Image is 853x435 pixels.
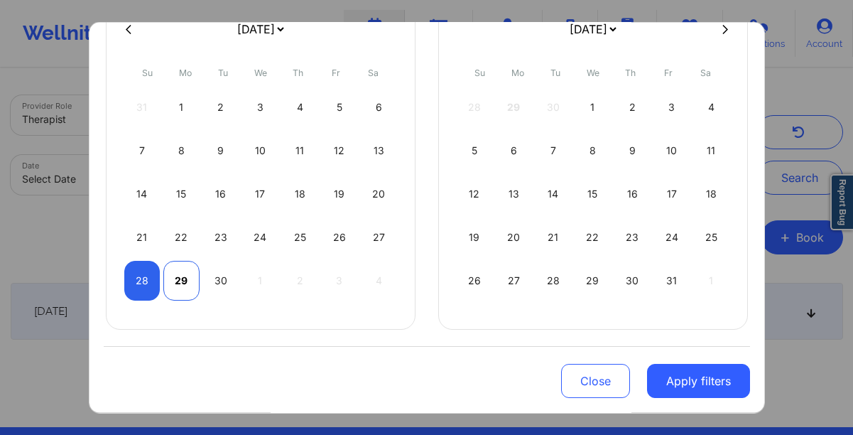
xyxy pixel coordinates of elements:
[293,68,303,78] abbr: Thursday
[614,217,651,257] div: Thu Oct 23 2025
[575,217,611,257] div: Wed Oct 22 2025
[124,131,161,171] div: Sun Sep 07 2025
[536,217,572,257] div: Tue Oct 21 2025
[361,131,397,171] div: Sat Sep 13 2025
[496,217,532,257] div: Mon Oct 20 2025
[511,68,524,78] abbr: Monday
[653,217,690,257] div: Fri Oct 24 2025
[361,174,397,214] div: Sat Sep 20 2025
[218,68,228,78] abbr: Tuesday
[368,68,379,78] abbr: Saturday
[163,217,200,257] div: Mon Sep 22 2025
[496,174,532,214] div: Mon Oct 13 2025
[693,87,729,127] div: Sat Oct 04 2025
[653,131,690,171] div: Fri Oct 10 2025
[457,261,493,301] div: Sun Oct 26 2025
[575,174,611,214] div: Wed Oct 15 2025
[700,68,711,78] abbr: Saturday
[457,217,493,257] div: Sun Oct 19 2025
[282,174,318,214] div: Thu Sep 18 2025
[163,174,200,214] div: Mon Sep 15 2025
[282,131,318,171] div: Thu Sep 11 2025
[321,87,357,127] div: Fri Sep 05 2025
[614,261,651,301] div: Thu Oct 30 2025
[124,174,161,214] div: Sun Sep 14 2025
[587,68,599,78] abbr: Wednesday
[163,131,200,171] div: Mon Sep 08 2025
[536,131,572,171] div: Tue Oct 07 2025
[625,68,636,78] abbr: Thursday
[282,217,318,257] div: Thu Sep 25 2025
[254,68,267,78] abbr: Wednesday
[242,131,278,171] div: Wed Sep 10 2025
[203,174,239,214] div: Tue Sep 16 2025
[457,174,493,214] div: Sun Oct 12 2025
[163,87,200,127] div: Mon Sep 01 2025
[474,68,485,78] abbr: Sunday
[693,217,729,257] div: Sat Oct 25 2025
[282,87,318,127] div: Thu Sep 04 2025
[242,174,278,214] div: Wed Sep 17 2025
[242,217,278,257] div: Wed Sep 24 2025
[321,217,357,257] div: Fri Sep 26 2025
[457,131,493,171] div: Sun Oct 05 2025
[124,261,161,301] div: Sun Sep 28 2025
[536,261,572,301] div: Tue Oct 28 2025
[550,68,560,78] abbr: Tuesday
[242,87,278,127] div: Wed Sep 03 2025
[163,261,200,301] div: Mon Sep 29 2025
[203,261,239,301] div: Tue Sep 30 2025
[653,261,690,301] div: Fri Oct 31 2025
[496,131,532,171] div: Mon Oct 06 2025
[124,217,161,257] div: Sun Sep 21 2025
[575,87,611,127] div: Wed Oct 01 2025
[693,174,729,214] div: Sat Oct 18 2025
[653,174,690,214] div: Fri Oct 17 2025
[664,68,673,78] abbr: Friday
[203,131,239,171] div: Tue Sep 09 2025
[561,364,630,398] button: Close
[332,68,340,78] abbr: Friday
[693,131,729,171] div: Sat Oct 11 2025
[536,174,572,214] div: Tue Oct 14 2025
[653,87,690,127] div: Fri Oct 03 2025
[203,87,239,127] div: Tue Sep 02 2025
[321,131,357,171] div: Fri Sep 12 2025
[575,261,611,301] div: Wed Oct 29 2025
[321,174,357,214] div: Fri Sep 19 2025
[361,217,397,257] div: Sat Sep 27 2025
[614,131,651,171] div: Thu Oct 09 2025
[575,131,611,171] div: Wed Oct 08 2025
[647,364,750,398] button: Apply filters
[179,68,192,78] abbr: Monday
[361,87,397,127] div: Sat Sep 06 2025
[614,87,651,127] div: Thu Oct 02 2025
[203,217,239,257] div: Tue Sep 23 2025
[496,261,532,301] div: Mon Oct 27 2025
[614,174,651,214] div: Thu Oct 16 2025
[142,68,153,78] abbr: Sunday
